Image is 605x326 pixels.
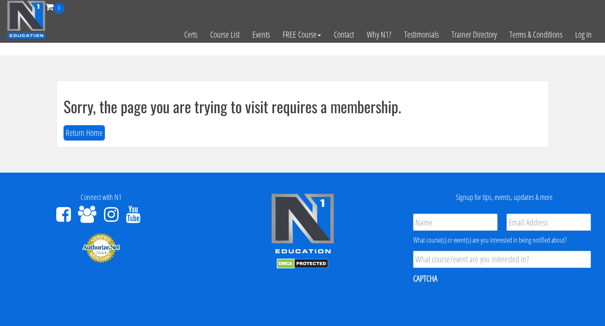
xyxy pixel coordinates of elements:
img: DMCA.com Protection Status [277,258,328,269]
a: Why N1? [360,14,398,56]
a: Certs [178,14,204,56]
a: 0 [46,1,64,12]
a: Terms & Conditions [503,14,569,56]
a: Log In [569,14,598,56]
div: What course(s) or event(s) are you interested in being notified about? [413,235,591,245]
a: Trainer Directory [445,14,503,56]
a: Course List [204,14,246,56]
img: n1-edu-logo [271,193,335,256]
a: Testimonials [398,14,445,56]
input: What course/event are you interested in? [413,251,591,268]
img: Authorize.Net Merchant - Click to Verify [82,232,120,263]
img: n1-education [7,0,46,39]
button: Return Home [64,125,105,141]
a: Contact [327,14,360,56]
input: Email Address [507,214,591,231]
h1: Sorry, the page you are trying to visit requires a membership. [64,98,542,115]
label: CAPTCHA [413,273,437,284]
span: 0 [54,3,64,14]
input: Name [413,214,498,231]
a: Events [246,14,276,56]
h4: Connect with N1 [6,193,195,202]
a: FREE Course [276,14,327,56]
h4: Signup for tips, events, updates & more [410,193,599,202]
iframe: reCAPTCHA [413,290,543,323]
